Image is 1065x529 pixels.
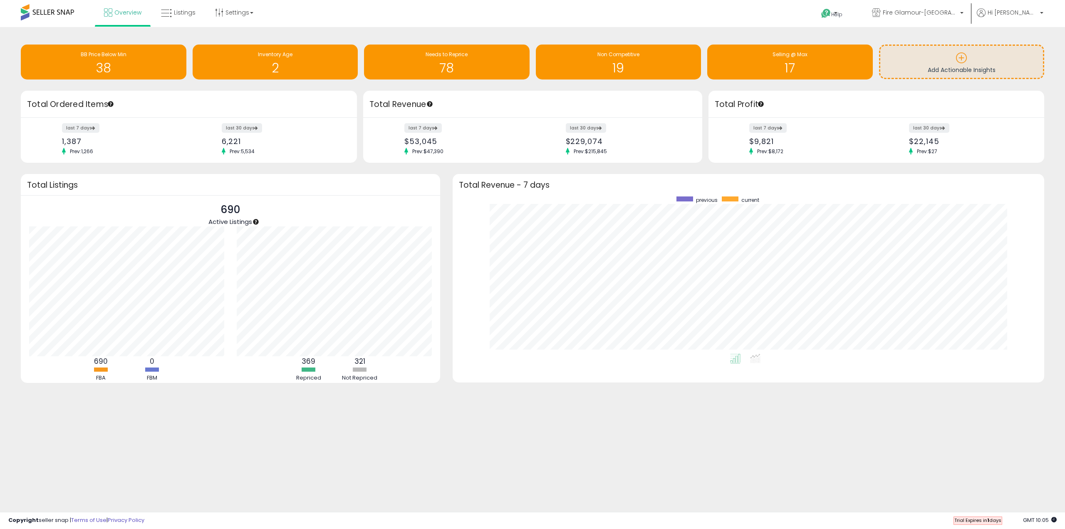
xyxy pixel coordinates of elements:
[258,51,292,58] span: Inventory Age
[197,61,354,75] h1: 2
[566,137,688,146] div: $229,074
[715,99,1038,110] h3: Total Profit
[208,202,252,218] p: 690
[62,123,99,133] label: last 7 days
[426,51,468,58] span: Needs to Reprice
[749,137,870,146] div: $9,821
[354,356,365,366] b: 321
[21,45,186,79] a: BB Price Below Min 38
[94,356,108,366] b: 690
[27,182,434,188] h3: Total Listings
[252,218,260,226] div: Tooltip anchor
[977,8,1043,27] a: Hi [PERSON_NAME]
[364,45,530,79] a: Needs to Reprice 78
[711,61,869,75] h1: 17
[597,51,639,58] span: Non Competitive
[883,8,958,17] span: Fire Glamour-[GEOGRAPHIC_DATA]
[127,374,177,382] div: FBM
[114,8,141,17] span: Overview
[928,66,996,74] span: Add Actionable Insights
[815,2,859,27] a: Help
[570,148,611,155] span: Prev: $215,845
[369,99,696,110] h3: Total Revenue
[193,45,358,79] a: Inventory Age 2
[880,46,1043,78] a: Add Actionable Insights
[225,148,259,155] span: Prev: 5,534
[773,51,807,58] span: Selling @ Max
[222,137,342,146] div: 6,221
[426,100,433,108] div: Tooltip anchor
[753,148,788,155] span: Prev: $8,172
[831,11,842,18] span: Help
[66,148,97,155] span: Prev: 1,266
[335,374,385,382] div: Not Repriced
[76,374,126,382] div: FBA
[707,45,873,79] a: Selling @ Max 17
[988,8,1038,17] span: Hi [PERSON_NAME]
[749,123,787,133] label: last 7 days
[404,123,442,133] label: last 7 days
[909,123,949,133] label: last 30 days
[27,99,351,110] h3: Total Ordered Items
[696,196,718,204] span: previous
[821,8,831,19] i: Get Help
[222,123,262,133] label: last 30 days
[208,217,252,226] span: Active Listings
[741,196,759,204] span: current
[25,61,182,75] h1: 38
[540,61,697,75] h1: 19
[368,61,525,75] h1: 78
[566,123,606,133] label: last 30 days
[408,148,448,155] span: Prev: $47,390
[757,100,765,108] div: Tooltip anchor
[909,137,1030,146] div: $22,145
[174,8,196,17] span: Listings
[302,356,315,366] b: 369
[81,51,126,58] span: BB Price Below Min
[404,137,526,146] div: $53,045
[913,148,941,155] span: Prev: $27
[107,100,114,108] div: Tooltip anchor
[62,137,183,146] div: 1,387
[536,45,701,79] a: Non Competitive 19
[459,182,1038,188] h3: Total Revenue - 7 days
[150,356,154,366] b: 0
[284,374,334,382] div: Repriced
